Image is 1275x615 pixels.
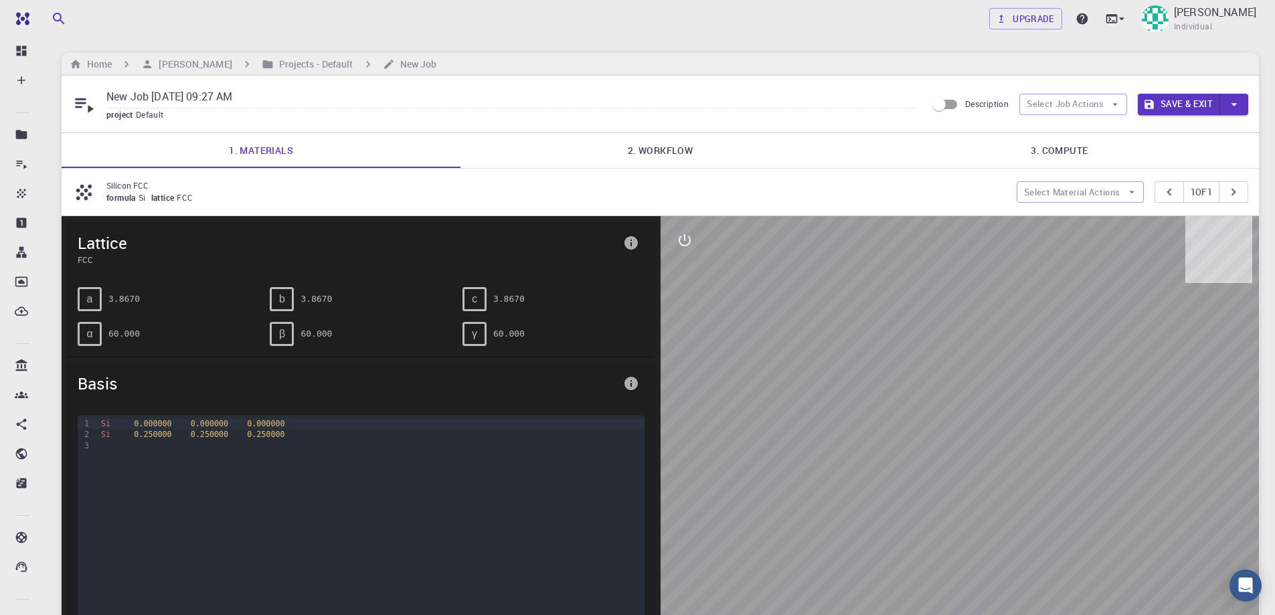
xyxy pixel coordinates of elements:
pre: 60.000 [108,322,140,345]
span: Si [101,430,110,439]
span: 0.250000 [191,430,228,439]
button: info [618,230,645,256]
span: lattice [151,192,177,203]
button: info [618,370,645,397]
a: 2. Workflow [460,133,859,168]
pre: 60.000 [301,322,332,345]
img: logo [11,12,29,25]
span: b [279,293,285,305]
span: Description [965,98,1009,109]
h6: Home [82,57,112,72]
div: Open Intercom Messenger [1229,569,1262,602]
span: 0.000000 [247,419,284,428]
pre: 3.8670 [108,287,140,311]
span: a [87,293,93,305]
div: 2 [78,429,91,440]
img: Mohammad Shabpiray [1142,5,1169,32]
span: γ [472,328,477,340]
div: pager [1155,181,1249,203]
span: 0.250000 [134,430,171,439]
span: 0.250000 [247,430,284,439]
a: Upgrade [989,8,1062,29]
h6: New Job [395,57,437,72]
span: Si [139,192,151,203]
h6: Projects - Default [274,57,353,72]
div: 3 [78,440,91,451]
a: 3. Compute [860,133,1259,168]
span: FCC [78,254,618,266]
span: α [86,328,92,340]
span: Individual [1174,20,1212,33]
button: Select Job Actions [1019,94,1127,115]
span: Basis [78,373,618,394]
span: c [472,293,477,305]
pre: 60.000 [493,322,525,345]
span: formula [106,192,139,203]
p: Silicon FCC [106,179,1006,191]
span: β [279,328,285,340]
button: Save & Exit [1138,94,1220,115]
span: Si [101,419,110,428]
span: 0.000000 [134,419,171,428]
span: Lattice [78,232,618,254]
span: Default [136,109,169,120]
a: 1. Materials [62,133,460,168]
div: 1 [78,418,91,429]
h6: [PERSON_NAME] [153,57,232,72]
pre: 3.8670 [301,287,332,311]
nav: breadcrumb [67,57,439,72]
pre: 3.8670 [493,287,525,311]
p: [PERSON_NAME] [1174,4,1256,20]
span: FCC [177,192,198,203]
span: project [106,109,136,120]
button: Select Material Actions [1017,181,1144,203]
button: 1of1 [1183,181,1220,203]
span: 0.000000 [191,419,228,428]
